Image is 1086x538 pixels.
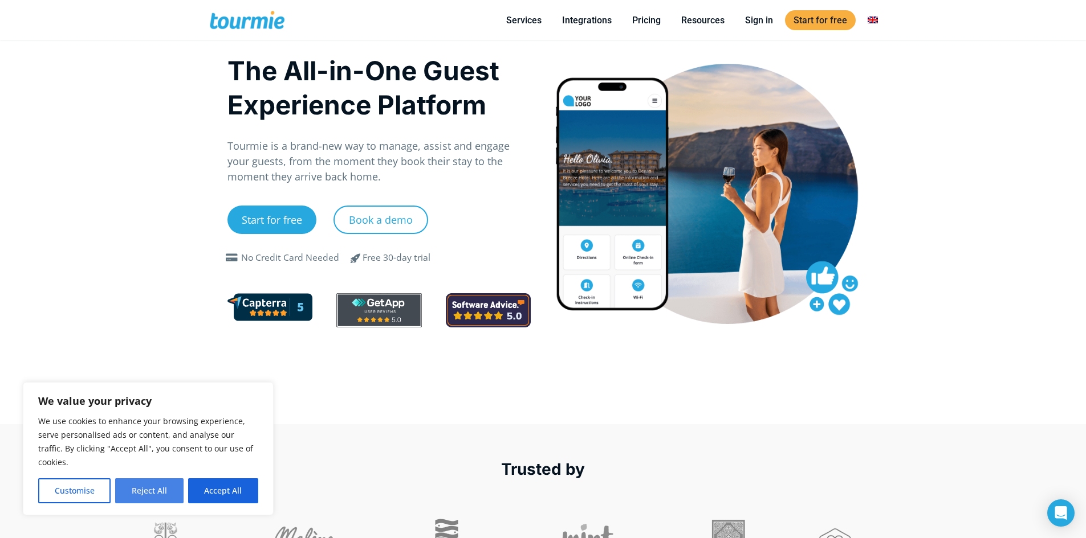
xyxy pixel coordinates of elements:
[188,478,258,503] button: Accept All
[498,13,550,27] a: Services
[785,10,856,30] a: Start for free
[227,138,531,184] p: Tourmie is a brand-new way to manage, assist and engage your guests, from the moment they book th...
[501,459,585,479] span: Trusted by
[241,251,339,265] div: No Credit Card Needed
[115,478,183,503] button: Reject All
[342,251,369,265] span: 
[223,253,241,262] span: 
[363,251,430,265] div: Free 30-day trial
[38,394,258,408] p: We value your privacy
[1047,499,1075,527] div: Open Intercom Messenger
[227,54,531,122] h1: The All-in-One Guest Experience Platform
[554,13,620,27] a: Integrations
[673,13,733,27] a: Resources
[227,206,316,234] a: Start for free
[333,206,428,234] a: Book a demo
[737,13,782,27] a: Sign in
[38,478,111,503] button: Customise
[38,414,258,469] p: We use cookies to enhance your browsing experience, serve personalised ads or content, and analys...
[624,13,669,27] a: Pricing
